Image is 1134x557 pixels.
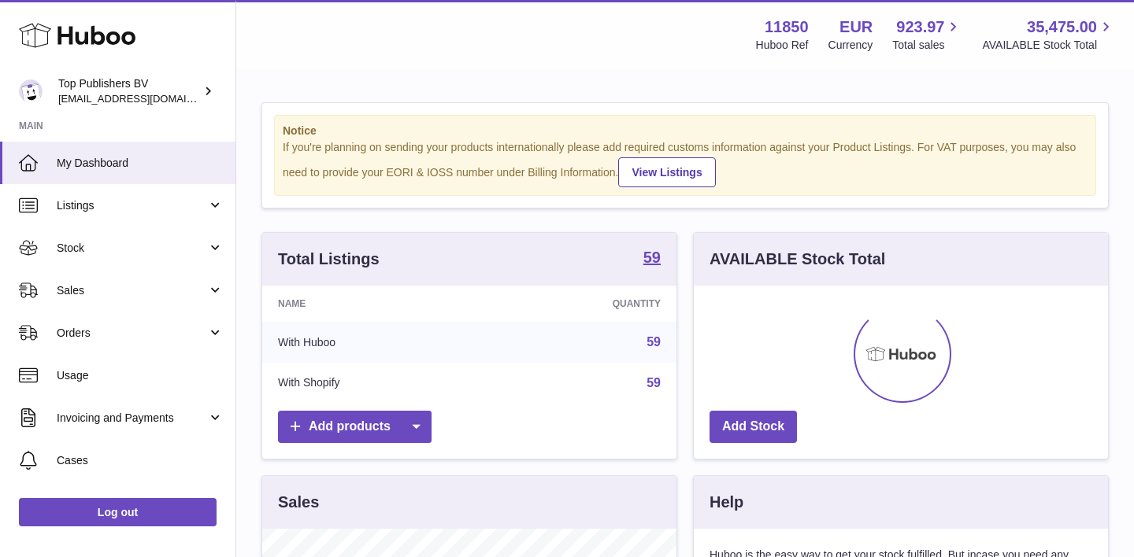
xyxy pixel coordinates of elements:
a: 923.97 Total sales [892,17,962,53]
span: Listings [57,198,207,213]
span: AVAILABLE Stock Total [982,38,1115,53]
th: Quantity [486,286,676,322]
a: Add Stock [710,411,797,443]
img: accounts@fantasticman.com [19,79,43,103]
h3: Sales [278,492,319,513]
h3: Help [710,492,743,513]
span: Total sales [892,38,962,53]
a: Add products [278,411,432,443]
span: Orders [57,326,207,341]
th: Name [262,286,486,322]
a: Log out [19,498,217,526]
div: Top Publishers BV [58,76,200,106]
span: Sales [57,283,207,298]
strong: Notice [283,124,1088,138]
div: Huboo Ref [756,38,809,53]
div: If you're planning on sending your products internationally please add required customs informati... [283,140,1088,187]
h3: Total Listings [278,249,380,270]
td: With Shopify [262,363,486,404]
span: [EMAIL_ADDRESS][DOMAIN_NAME] [58,92,232,105]
h3: AVAILABLE Stock Total [710,249,885,270]
a: View Listings [618,157,715,187]
a: 59 [647,376,661,389]
td: With Huboo [262,322,486,363]
a: 59 [643,249,661,268]
div: Currency [828,38,873,53]
a: 59 [647,335,661,349]
span: Invoicing and Payments [57,411,207,426]
span: 923.97 [896,17,944,38]
strong: EUR [839,17,873,38]
span: My Dashboard [57,156,224,171]
a: 35,475.00 AVAILABLE Stock Total [982,17,1115,53]
span: 35,475.00 [1027,17,1097,38]
strong: 59 [643,249,661,265]
span: Cases [57,453,224,468]
span: Usage [57,368,224,383]
span: Stock [57,241,207,256]
strong: 11850 [765,17,809,38]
